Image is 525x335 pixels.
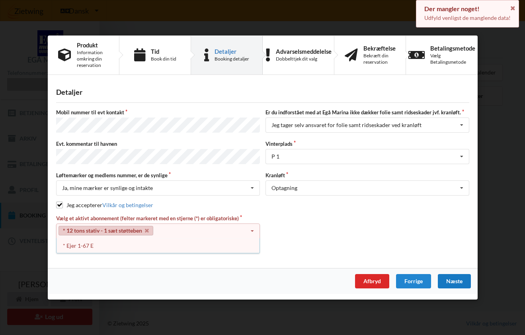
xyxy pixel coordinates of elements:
label: Vinterplads [265,140,469,147]
div: Der mangler noget! [424,5,511,13]
div: Vælg Betalingsmetode [430,53,475,65]
label: Vælg et aktivt abonnement (felter markeret med en stjerne (*) er obligatoriske) [56,215,260,222]
div: Dobbelttjek dit valg [275,56,331,62]
label: Jeg accepterer [56,202,153,208]
div: Booking detaljer [215,56,249,62]
label: Er du indforstået med at Egå Marina ikke dækker folie samt ridseskader jvf. kranløft. [265,109,469,116]
p: Udfyld venligst de manglende data! [424,14,511,22]
div: Betalingsmetode [430,45,475,51]
div: Advarselsmeddelelse [275,48,331,55]
div: Bekræft din reservation [363,53,395,65]
div: Afbryd [355,274,389,288]
div: Tid [150,48,176,55]
div: P 1 [271,154,279,159]
div: Bekræftelse [363,45,395,51]
a: Vilkår og betingelser [102,202,153,208]
div: Book din tid [150,56,176,62]
div: Næste [437,274,470,288]
div: * Ejer 1-67 E [57,238,260,253]
label: Mobil nummer til evt kontakt [56,109,260,116]
div: Information omkring din reservation [77,49,109,69]
div: Optagning [271,185,297,191]
label: Evt. kommentar til havnen [56,140,260,147]
a: * 12 tons stativ - 1 sæt støtteben [59,226,153,235]
div: Detaljer [56,88,469,97]
div: Produkt [77,42,109,48]
div: Jeg tager selv ansvaret for folie samt ridseskader ved kranløft [271,122,422,128]
div: Forrige [396,274,431,288]
div: Detaljer [215,48,249,55]
label: Kranløft [265,172,469,179]
label: Løftemærker og medlems nummer, er de synlige [56,172,260,179]
div: Ja, mine mærker er synlige og intakte [62,185,153,191]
